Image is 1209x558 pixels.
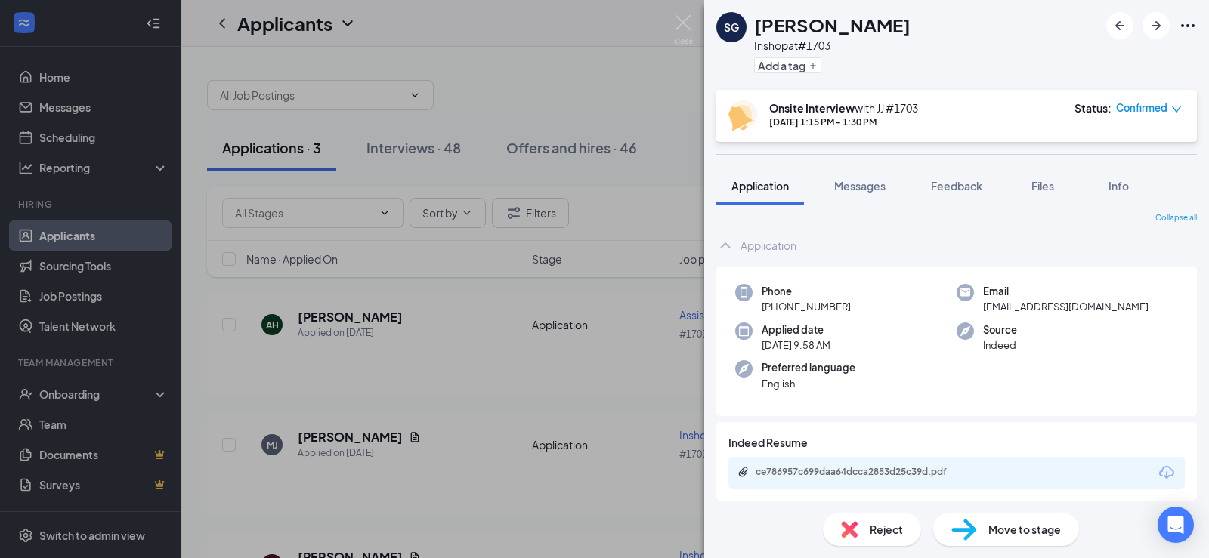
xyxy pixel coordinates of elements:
span: Confirmed [1116,100,1167,116]
div: with JJ #1703 [769,100,918,116]
div: Inshop at #1703 [754,38,911,53]
span: Messages [834,179,886,193]
span: Reject [870,521,903,538]
div: Application [741,238,796,253]
button: ArrowRight [1143,12,1170,39]
svg: Plus [809,61,818,70]
svg: Paperclip [737,466,750,478]
span: Indeed [983,338,1017,353]
span: Collapse all [1155,212,1197,224]
svg: Ellipses [1179,17,1197,35]
span: Files [1031,179,1054,193]
span: Feedback [931,179,982,193]
button: PlusAdd a tag [754,57,821,73]
svg: ArrowRight [1147,17,1165,35]
svg: Download [1158,464,1176,482]
span: Application [731,179,789,193]
span: Applied date [762,322,830,338]
div: [DATE] 1:15 PM - 1:30 PM [769,116,918,128]
div: Open Intercom Messenger [1158,507,1194,543]
h1: [PERSON_NAME] [754,12,911,38]
span: [DATE] 9:58 AM [762,338,830,353]
div: Status : [1074,100,1112,116]
button: ArrowLeftNew [1106,12,1133,39]
svg: ArrowLeftNew [1111,17,1129,35]
span: Phone [762,284,851,299]
span: [PHONE_NUMBER] [762,299,851,314]
span: Preferred language [762,360,855,375]
span: Indeed Resume [728,434,808,451]
span: Move to stage [988,521,1061,538]
span: Source [983,322,1017,338]
span: English [762,376,855,391]
span: Email [983,284,1149,299]
b: Onsite Interview [769,101,855,115]
span: Info [1109,179,1129,193]
a: Paperclipce786957c699daa64dcca2853d25c39d.pdf [737,466,982,480]
div: ce786957c699daa64dcca2853d25c39d.pdf [756,466,967,478]
div: SG [724,20,739,35]
span: down [1171,104,1182,115]
span: [EMAIL_ADDRESS][DOMAIN_NAME] [983,299,1149,314]
svg: ChevronUp [716,236,734,254]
